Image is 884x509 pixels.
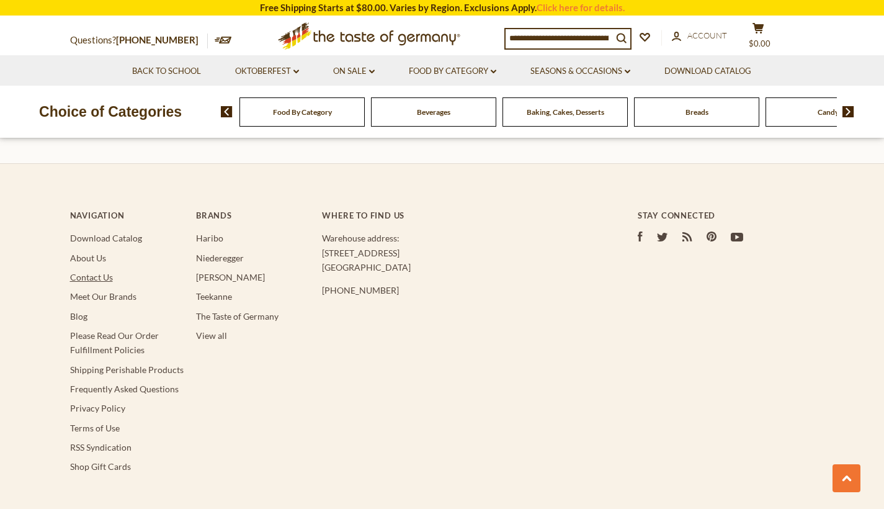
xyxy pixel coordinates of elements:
a: The Taste of Germany [196,311,279,322]
p: Warehouse address: [STREET_ADDRESS] [GEOGRAPHIC_DATA] [322,231,587,274]
a: Beverages [417,107,450,117]
a: Privacy Policy [70,403,125,413]
img: next arrow [842,106,854,117]
span: Account [687,30,727,40]
a: Download Catalog [70,233,142,243]
h4: Where to find us [322,210,587,220]
span: $0.00 [749,38,770,48]
h4: Navigation [70,210,184,220]
a: On Sale [333,65,375,78]
a: Candy [818,107,839,117]
a: Please Read Our Order Fulfillment Policies [70,330,159,355]
p: Questions? [70,32,208,48]
a: About Us [70,253,106,263]
img: previous arrow [221,106,233,117]
a: RSS Syndication [70,442,132,453]
a: Shipping Perishable Products [70,364,184,375]
a: View all [196,330,227,341]
a: Baking, Cakes, Desserts [527,107,604,117]
h4: Brands [196,210,310,220]
a: Blog [70,311,87,322]
a: Meet Our Brands [70,291,136,302]
a: Contact Us [70,272,113,282]
a: Frequently Asked Questions [70,384,179,394]
a: [PHONE_NUMBER] [116,34,199,45]
a: Account [672,29,727,43]
p: [PHONE_NUMBER] [322,283,587,297]
a: Food By Category [273,107,332,117]
a: Breads [685,107,708,117]
h4: Stay Connected [638,210,815,220]
a: Shop Gift Cards [70,461,131,472]
a: Teekanne [196,291,232,302]
a: Back to School [132,65,201,78]
a: Oktoberfest [235,65,299,78]
a: Download Catalog [664,65,751,78]
button: $0.00 [740,22,777,53]
a: Seasons & Occasions [530,65,630,78]
a: Niederegger [196,253,244,263]
a: Haribo [196,233,223,243]
a: Food By Category [409,65,496,78]
a: Click here for details. [537,2,625,13]
a: Terms of Use [70,423,120,433]
a: [PERSON_NAME] [196,272,265,282]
